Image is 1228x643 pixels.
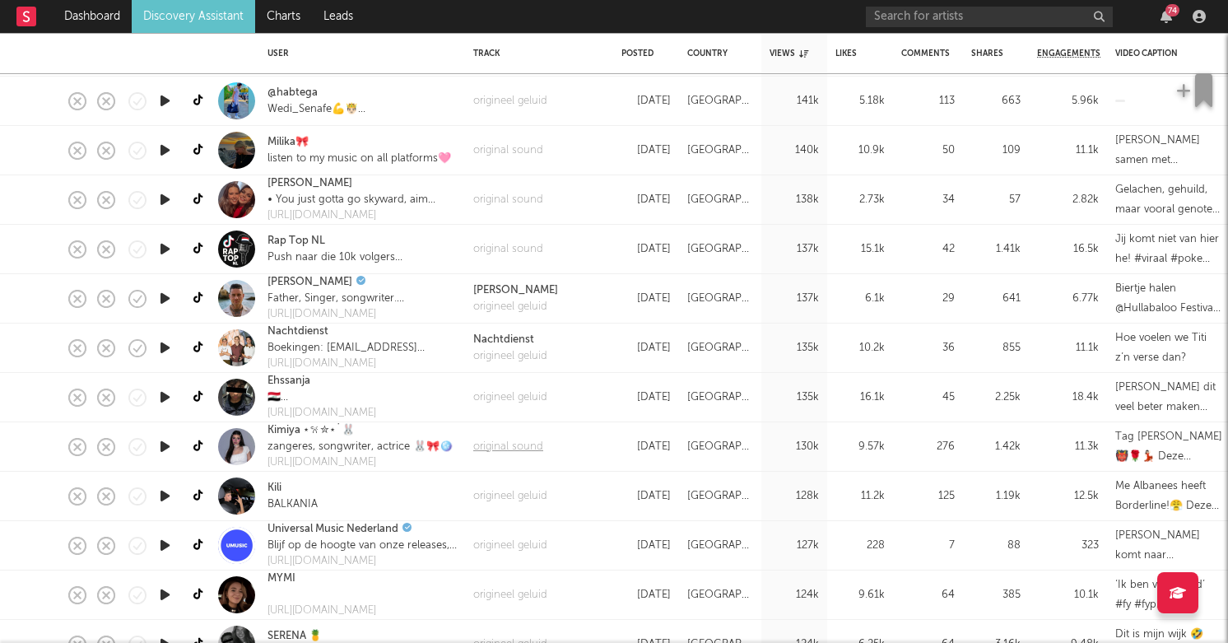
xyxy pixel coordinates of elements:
a: [PERSON_NAME] [473,282,558,299]
div: 11.3k [1037,437,1099,457]
div: 6.1k [835,289,885,309]
div: Wedi_Senafe💪🤴🏻 Instagram> Habtega473 YouTube > Habtega Gym [267,101,393,118]
a: [URL][DOMAIN_NAME] [267,207,457,224]
div: [DATE] [621,585,671,605]
div: [DATE] [621,338,671,358]
a: [PERSON_NAME] [267,175,352,192]
div: [DATE] [621,141,671,161]
a: original sound [473,192,543,208]
div: [DATE] [621,487,671,506]
div: origineel geluid [473,348,547,365]
a: original sound [473,439,543,455]
div: 113 [901,91,955,111]
div: Biertje halen @Hullabaloo Festival deel 2 #oops #biertje #slowdown [1115,279,1222,319]
span: Engagements [1037,49,1100,58]
div: origineel geluid [473,93,547,109]
a: Ehssanja [267,373,310,389]
div: Tag [PERSON_NAME]👹🌹💃🏻 Deze vertaling heb ik btw zelf gemaakt<3 #zangeres #zingen #kimiyavw #katse... [1115,427,1222,467]
div: 109 [971,141,1021,161]
div: Likes [835,49,860,58]
div: [DATE] [621,91,671,111]
a: Kimiya ⋆𐙚✮⋆˙🐰 [267,422,355,439]
div: [DATE] [621,388,671,408]
div: 18.4k [1037,388,1099,408]
a: origineel geluid [473,488,547,505]
a: Milika🎀 [267,134,309,151]
div: 6.77k [1037,289,1099,309]
div: Video Caption [1115,49,1198,58]
div: Shares [971,49,1003,58]
div: 137k [770,289,819,309]
div: User [267,49,449,58]
input: Search for artists [866,7,1113,27]
div: 276 [901,437,955,457]
a: origineel geluid [473,538,547,554]
a: MYMI [267,571,295,587]
div: BALKANIA [267,496,318,513]
div: 855 [971,338,1021,358]
div: • You just gotta go skyward, aim higher🦋🤍 • 🇳🇱 • fulltime fangirl 🤪 [267,192,457,208]
a: origineel geluid [473,587,547,603]
div: Gelachen, gehuild, maar vooral genoten 🥺🥺🥺 deze 2 ❤️‍🩹❤️‍🩹❤️‍🩹 #suzanenfreek #festivalstrand #fes... [1115,180,1222,220]
div: [DATE] [621,240,671,259]
div: [GEOGRAPHIC_DATA] [687,289,753,309]
div: 2.82k [1037,190,1099,210]
div: [URL][DOMAIN_NAME] [267,405,376,422]
div: 141k [770,91,819,111]
div: 641 [971,289,1021,309]
div: 10.2k [835,338,885,358]
div: 🇮🇶 Disc : Ehssanja [after effects] [267,389,376,406]
a: [URL][DOMAIN_NAME] [267,306,415,323]
div: 29 [901,289,955,309]
a: [URL][DOMAIN_NAME] [267,454,453,471]
div: 34 [901,190,955,210]
div: 323 [1037,536,1099,556]
div: 64 [901,585,955,605]
div: 127k [770,536,819,556]
div: 228 [835,536,885,556]
div: [GEOGRAPHIC_DATA] [687,141,753,161]
div: 1.19k [971,487,1021,506]
div: [PERSON_NAME] samen met @[PERSON_NAME].livay ❤️ #ikzing #sing #foryou #fyp #voorjou @Snelle [1115,131,1222,170]
div: Boekingen: [EMAIL_ADDRESS][DOMAIN_NAME] [MEDICAL_DATA] NU ONLINE💊 [267,340,457,356]
div: 5.96k [1037,91,1099,111]
div: 135k [770,338,819,358]
a: original sound [473,142,543,159]
div: [URL][DOMAIN_NAME] [267,356,457,372]
div: 11.2k [835,487,885,506]
div: [GEOGRAPHIC_DATA] [687,437,753,457]
div: Country [687,49,745,58]
a: Nachtdienst [267,324,328,340]
div: [DATE] [621,190,671,210]
div: 12.5k [1037,487,1099,506]
div: 5.18k [835,91,885,111]
a: [URL][DOMAIN_NAME] [267,603,376,619]
div: Views [770,49,808,58]
div: 57 [971,190,1021,210]
a: origineel geluid [473,389,547,406]
div: Track [473,49,597,58]
div: 2.25k [971,388,1021,408]
div: 36 [901,338,955,358]
div: [GEOGRAPHIC_DATA] [687,91,753,111]
div: [PERSON_NAME] komt naar [GEOGRAPHIC_DATA]!! Wil jij als aller eerst tickets kunnen kopen, pre-ord... [1115,526,1222,566]
div: [GEOGRAPHIC_DATA] [687,585,753,605]
div: Comments [901,49,950,58]
div: Posted [621,49,663,58]
a: [URL][DOMAIN_NAME] [267,553,457,570]
div: [DATE] [621,437,671,457]
div: [DATE] [621,536,671,556]
a: Nachtdienst [473,332,547,348]
button: 74 [1161,10,1172,23]
div: origineel geluid [473,299,558,315]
